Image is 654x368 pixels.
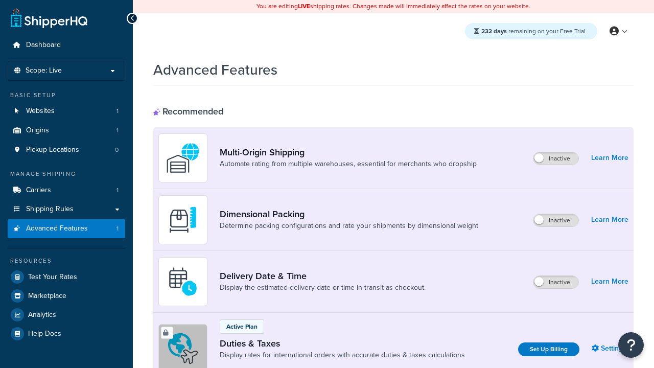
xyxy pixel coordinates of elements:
[26,41,61,50] span: Dashboard
[481,27,586,36] span: remaining on your Free Trial
[8,268,125,286] a: Test Your Rates
[220,338,465,349] a: Duties & Taxes
[518,342,579,356] a: Set Up Billing
[220,283,426,293] a: Display the estimated delivery date or time in transit as checkout.
[8,170,125,178] div: Manage Shipping
[481,27,507,36] strong: 232 days
[8,121,125,140] a: Origins1
[8,121,125,140] li: Origins
[26,224,88,233] span: Advanced Features
[220,270,426,282] a: Delivery Date & Time
[28,311,56,319] span: Analytics
[116,186,119,195] span: 1
[8,181,125,200] li: Carriers
[26,146,79,154] span: Pickup Locations
[8,219,125,238] li: Advanced Features
[8,181,125,200] a: Carriers1
[220,147,477,158] a: Multi-Origin Shipping
[8,257,125,265] div: Resources
[592,341,628,356] a: Settings
[8,219,125,238] a: Advanced Features1
[8,36,125,55] a: Dashboard
[28,330,61,338] span: Help Docs
[8,306,125,324] a: Analytics
[591,213,628,227] a: Learn More
[8,141,125,159] a: Pickup Locations0
[116,107,119,116] span: 1
[26,66,62,75] span: Scope: Live
[533,276,578,288] label: Inactive
[220,350,465,360] a: Display rates for international orders with accurate duties & taxes calculations
[26,107,55,116] span: Websites
[26,186,51,195] span: Carriers
[226,322,258,331] p: Active Plan
[116,126,119,135] span: 1
[533,214,578,226] label: Inactive
[8,102,125,121] li: Websites
[8,91,125,100] div: Basic Setup
[220,159,477,169] a: Automate rating from multiple warehouses, essential for merchants who dropship
[591,151,628,165] a: Learn More
[533,152,578,165] label: Inactive
[165,140,201,176] img: WatD5o0RtDAAAAAElFTkSuQmCC
[116,224,119,233] span: 1
[8,200,125,219] a: Shipping Rules
[8,287,125,305] a: Marketplace
[618,332,644,358] button: Open Resource Center
[591,274,628,289] a: Learn More
[8,102,125,121] a: Websites1
[165,264,201,300] img: gfkeb5ejjkALwAAAABJRU5ErkJggg==
[153,106,223,117] div: Recommended
[8,141,125,159] li: Pickup Locations
[26,205,74,214] span: Shipping Rules
[220,221,478,231] a: Determine packing configurations and rate your shipments by dimensional weight
[28,273,77,282] span: Test Your Rates
[298,2,310,11] b: LIVE
[153,60,277,80] h1: Advanced Features
[28,292,66,301] span: Marketplace
[220,209,478,220] a: Dimensional Packing
[8,325,125,343] a: Help Docs
[26,126,49,135] span: Origins
[115,146,119,154] span: 0
[165,202,201,238] img: DTVBYsAAAAAASUVORK5CYII=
